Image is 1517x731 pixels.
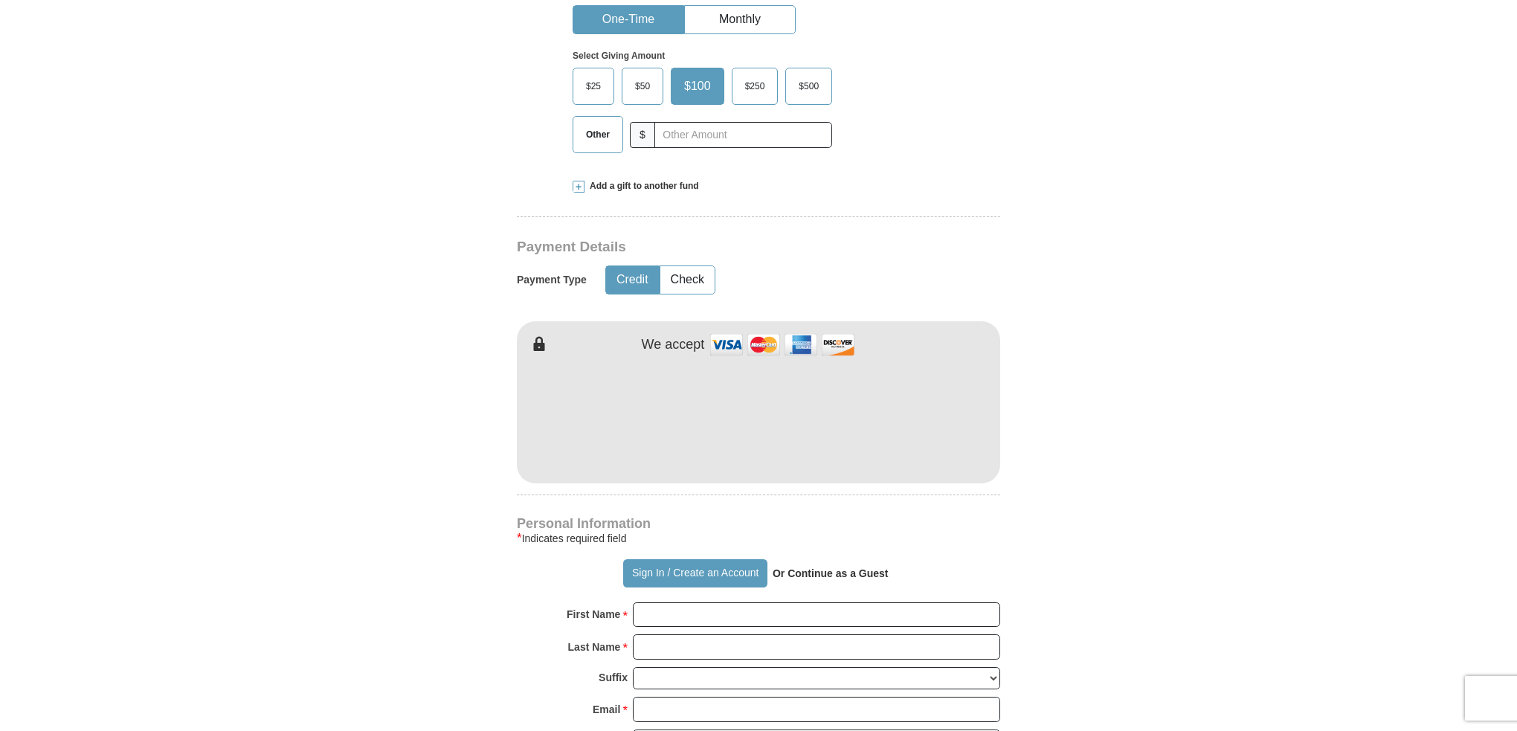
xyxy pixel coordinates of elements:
button: Monthly [685,6,795,33]
span: $250 [738,75,773,97]
button: Sign In / Create an Account [623,559,767,587]
strong: Suffix [599,667,628,688]
h3: Payment Details [517,239,896,256]
strong: Or Continue as a Guest [773,567,889,579]
h4: We accept [642,337,705,353]
img: credit cards accepted [708,329,857,361]
span: $500 [791,75,826,97]
span: $50 [628,75,657,97]
h4: Personal Information [517,518,1000,529]
h5: Payment Type [517,274,587,286]
span: $100 [677,75,718,97]
span: Add a gift to another fund [584,180,699,193]
strong: First Name [567,604,620,625]
span: Other [579,123,617,146]
span: $25 [579,75,608,97]
input: Other Amount [654,122,832,148]
div: Indicates required field [517,529,1000,547]
strong: Last Name [568,637,621,657]
span: $ [630,122,655,148]
button: Check [660,266,715,294]
button: Credit [606,266,659,294]
strong: Select Giving Amount [573,51,665,61]
strong: Email [593,699,620,720]
button: One-Time [573,6,683,33]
